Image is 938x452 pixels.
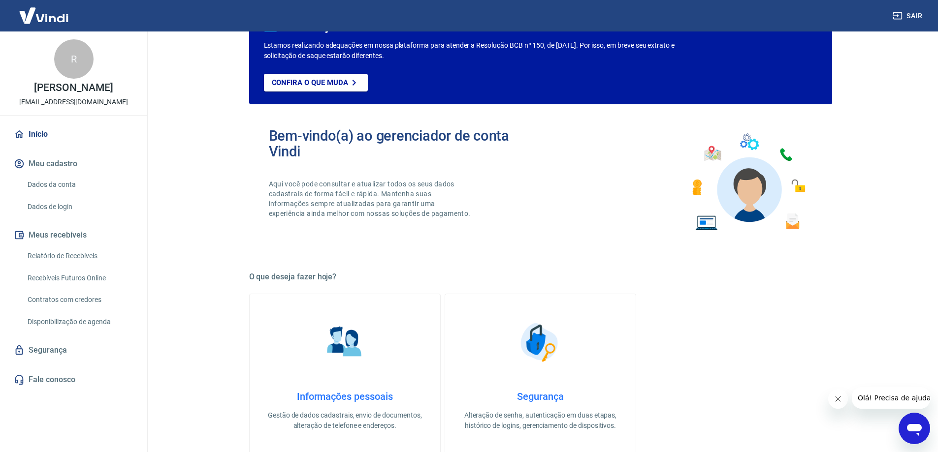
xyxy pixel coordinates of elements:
[265,410,424,431] p: Gestão de dados cadastrais, envio de documentos, alteração de telefone e endereços.
[24,290,135,310] a: Contratos com credores
[12,0,76,30] img: Vindi
[852,387,930,409] iframe: Mensagem da empresa
[12,153,135,175] button: Meu cadastro
[34,83,113,93] p: [PERSON_NAME]
[461,391,620,402] h4: Segurança
[461,410,620,431] p: Alteração de senha, autenticação em duas etapas, histórico de logins, gerenciamento de dispositivos.
[54,39,94,79] div: R
[891,7,926,25] button: Sair
[320,318,369,367] img: Informações pessoais
[269,179,473,218] p: Aqui você pode consultar e atualizar todos os seus dados cadastrais de forma fácil e rápida. Mant...
[264,40,707,61] p: Estamos realizando adequações em nossa plataforma para atender a Resolução BCB nº 150, de [DATE]....
[19,97,128,107] p: [EMAIL_ADDRESS][DOMAIN_NAME]
[828,389,848,409] iframe: Fechar mensagem
[24,246,135,266] a: Relatório de Recebíveis
[12,224,135,246] button: Meus recebíveis
[272,78,348,87] p: Confira o que muda
[24,268,135,288] a: Recebíveis Futuros Online
[24,175,135,195] a: Dados da conta
[12,369,135,391] a: Fale conosco
[683,128,812,237] img: Imagem de um avatar masculino com diversos icones exemplificando as funcionalidades do gerenciado...
[516,318,565,367] img: Segurança
[6,7,83,15] span: Olá! Precisa de ajuda?
[12,123,135,145] a: Início
[899,413,930,444] iframe: Botão para abrir a janela de mensagens
[249,272,832,282] h5: O que deseja fazer hoje?
[264,74,368,91] a: Confira o que muda
[269,128,541,159] h2: Bem-vindo(a) ao gerenciador de conta Vindi
[265,391,424,402] h4: Informações pessoais
[24,197,135,217] a: Dados de login
[12,339,135,361] a: Segurança
[24,312,135,332] a: Disponibilização de agenda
